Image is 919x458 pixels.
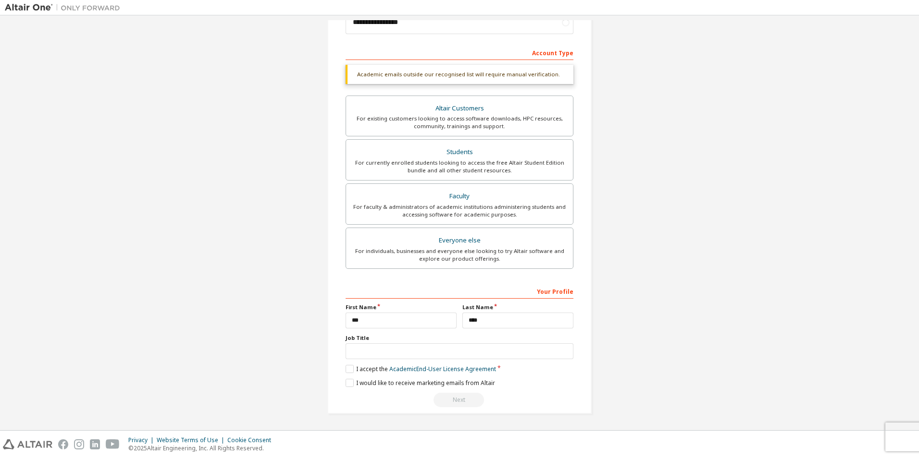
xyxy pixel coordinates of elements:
p: © 2025 Altair Engineering, Inc. All Rights Reserved. [128,444,277,452]
img: linkedin.svg [90,439,100,449]
div: Cookie Consent [227,436,277,444]
label: Job Title [346,334,573,342]
img: facebook.svg [58,439,68,449]
div: For individuals, businesses and everyone else looking to try Altair software and explore our prod... [352,247,567,263]
div: Students [352,145,567,159]
div: Privacy [128,436,157,444]
label: First Name [346,303,457,311]
img: instagram.svg [74,439,84,449]
div: Account Type [346,45,573,60]
div: Everyone else [352,234,567,247]
div: For currently enrolled students looking to access the free Altair Student Edition bundle and all ... [352,159,567,174]
a: Academic End-User License Agreement [389,365,496,373]
div: Your Profile [346,283,573,299]
div: Please wait while checking email ... [346,393,573,407]
img: Altair One [5,3,125,12]
div: For faculty & administrators of academic institutions administering students and accessing softwa... [352,203,567,218]
div: For existing customers looking to access software downloads, HPC resources, community, trainings ... [352,115,567,130]
div: Faculty [352,190,567,203]
div: Academic emails outside our recognised list will require manual verification. [346,65,573,84]
img: youtube.svg [106,439,120,449]
img: altair_logo.svg [3,439,52,449]
label: I accept the [346,365,496,373]
div: Website Terms of Use [157,436,227,444]
label: I would like to receive marketing emails from Altair [346,379,495,387]
label: Last Name [462,303,573,311]
div: Altair Customers [352,102,567,115]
